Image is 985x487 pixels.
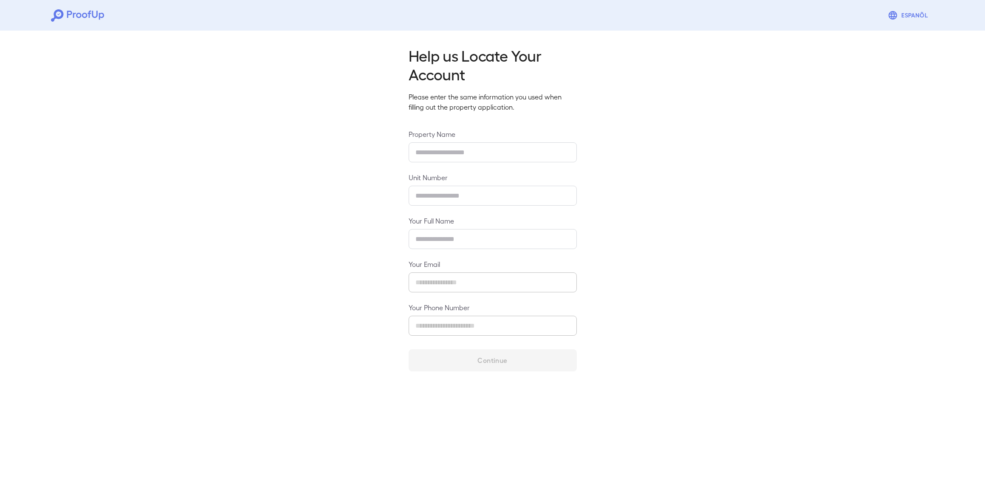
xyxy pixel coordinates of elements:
h2: Help us Locate Your Account [409,46,577,83]
label: Unit Number [409,173,577,182]
label: Property Name [409,129,577,139]
label: Your Phone Number [409,303,577,312]
label: Your Full Name [409,216,577,226]
button: Espanõl [884,7,934,24]
p: Please enter the same information you used when filling out the property application. [409,92,577,112]
label: Your Email [409,259,577,269]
